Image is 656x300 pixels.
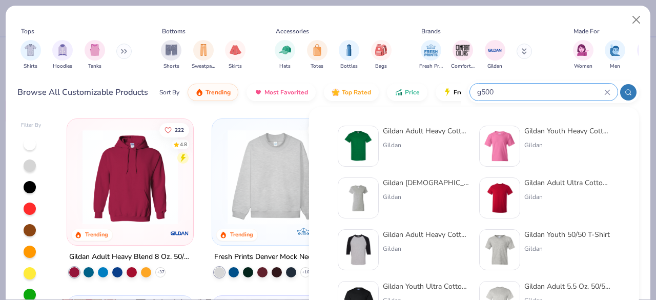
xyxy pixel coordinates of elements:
button: filter button [85,40,105,70]
div: Filter By [21,122,42,129]
span: Women [574,63,592,70]
div: filter for Bottles [339,40,359,70]
span: Most Favorited [264,88,308,96]
div: filter for Comfort Colors [451,40,475,70]
span: Skirts [229,63,242,70]
div: filter for Shorts [161,40,181,70]
img: Men Image [609,44,621,56]
img: Hats Image [279,44,291,56]
div: Sort By [159,88,179,97]
span: Fresh Prints [419,63,443,70]
span: Totes [311,63,323,70]
img: f353747f-df2b-48a7-9668-f657901a5e3e [342,182,374,214]
button: filter button [605,40,625,70]
div: filter for Totes [307,40,327,70]
button: Most Favorited [247,84,316,101]
div: filter for Skirts [225,40,245,70]
span: Hats [279,63,291,70]
img: 01756b78-01f6-4cc6-8d8a-3c30c1a0c8ac [77,129,183,225]
div: Fresh Prints Denver Mock Neck Heavyweight Sweatshirt [214,251,336,264]
span: Bags [375,63,387,70]
img: Gildan Image [487,43,503,58]
button: filter button [275,40,295,70]
div: Gildan Adult Heavy Cotton T-Shirt [383,126,469,136]
span: Top Rated [342,88,371,96]
img: 3c1a081b-6ca8-4a00-a3b6-7ee979c43c2b [484,182,516,214]
img: 9278ce09-0d59-4a10-a90b-5020d43c2e95 [342,234,374,266]
button: filter button [573,40,593,70]
button: Close [627,10,646,30]
button: filter button [20,40,41,70]
img: Comfort Colors Image [455,43,470,58]
img: Totes Image [312,44,323,56]
div: filter for Women [573,40,593,70]
div: Bottoms [162,27,186,36]
img: Bags Image [375,44,386,56]
div: filter for Sweatpants [192,40,215,70]
div: 4.8 [180,141,187,148]
img: Bottles Image [343,44,355,56]
img: Shirts Image [25,44,36,56]
div: Gildan [383,141,469,150]
span: Men [610,63,620,70]
div: Browse All Customizable Products [17,86,148,98]
span: Comfort Colors [451,63,475,70]
div: filter for Tanks [85,40,105,70]
button: Like [308,123,335,137]
span: Sweatpants [192,63,215,70]
img: Fresh Prints Image [423,43,439,58]
span: Shorts [163,63,179,70]
button: filter button [451,40,475,70]
span: Bottles [340,63,358,70]
span: Hoodies [53,63,72,70]
button: filter button [371,40,392,70]
div: Gildan [DEMOGRAPHIC_DATA]' Heavy Cotton™ T-Shirt [383,177,469,188]
img: most_fav.gif [254,88,262,96]
div: Brands [421,27,441,36]
div: Gildan Youth Ultra Cotton® T-Shirt [383,281,469,292]
span: Tanks [88,63,101,70]
button: Like [159,123,189,137]
button: filter button [307,40,327,70]
span: Price [405,88,420,96]
button: filter button [419,40,443,70]
div: Gildan Youth 50/50 T-Shirt [524,229,610,240]
img: trending.gif [195,88,203,96]
button: filter button [52,40,73,70]
div: Gildan Adult Ultra Cotton 6 Oz. T-Shirt [524,177,610,188]
span: Shirts [24,63,37,70]
img: flash.gif [443,88,452,96]
div: filter for Bags [371,40,392,70]
span: + 37 [156,269,164,275]
img: Tanks Image [89,44,100,56]
span: 222 [175,127,184,132]
div: Gildan [383,244,469,253]
div: Gildan [524,141,610,150]
img: Hoodies Image [57,44,68,56]
img: db3463ef-4353-4609-ada1-7539d9cdc7e6 [484,130,516,162]
span: Trending [206,88,231,96]
img: 12c717a8-bff4-429b-8526-ab448574c88c [484,234,516,266]
div: Gildan [524,192,610,202]
button: Trending [188,84,238,101]
button: filter button [192,40,215,70]
button: filter button [161,40,181,70]
span: Gildan [487,63,502,70]
img: db319196-8705-402d-8b46-62aaa07ed94f [342,130,374,162]
div: Gildan Youth Heavy Cotton 5.3 Oz. T-Shirt [524,126,610,136]
div: Made For [573,27,599,36]
div: Gildan [524,244,610,253]
span: Fresh Prints Flash [454,88,506,96]
div: Gildan Adult 5.5 Oz. 50/50 T-Shirt [524,281,610,292]
div: Gildan Adult Heavy Blend 8 Oz. 50/50 Hooded Sweatshirt [69,251,191,264]
button: Fresh Prints Flash [436,84,554,101]
button: filter button [339,40,359,70]
img: Skirts Image [230,44,241,56]
div: filter for Hoodies [52,40,73,70]
img: f5d85501-0dbb-4ee4-b115-c08fa3845d83 [222,129,328,225]
span: + 10 [302,269,310,275]
img: a164e800-7022-4571-a324-30c76f641635 [182,129,288,225]
img: Shorts Image [166,44,177,56]
div: Tops [21,27,34,36]
div: Gildan [383,192,469,202]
